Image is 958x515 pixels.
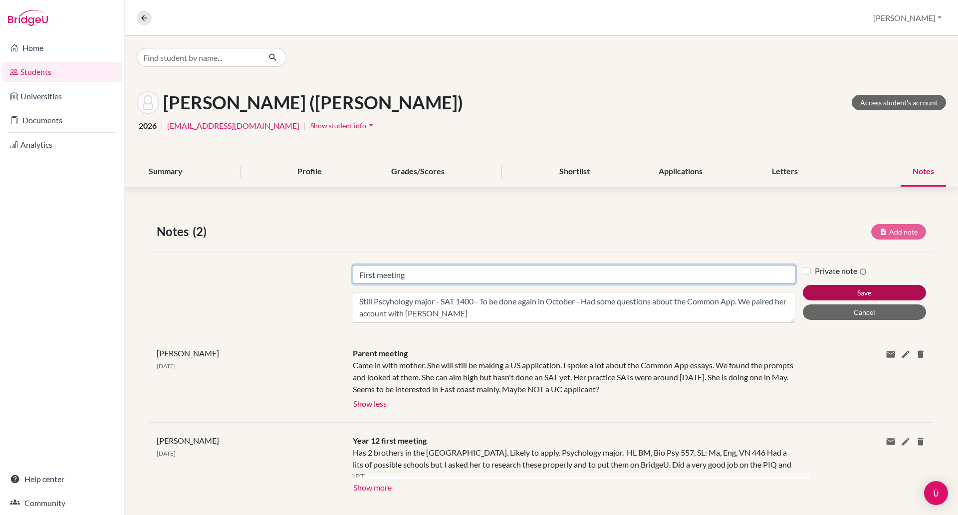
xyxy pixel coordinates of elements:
button: [PERSON_NAME] [869,8,946,27]
a: Help center [2,469,122,489]
div: Shortlist [547,157,602,187]
span: [DATE] [157,450,176,457]
span: [PERSON_NAME] [157,348,219,358]
a: Analytics [2,135,122,155]
button: Show less [353,395,387,410]
img: Yen Khanh (Alice) Nguyen's avatar [137,91,159,114]
div: Came in with mother. She will still be making a US application. I spoke a lot about the Common Ap... [353,359,795,395]
div: Summary [137,157,195,187]
input: Note title (required) [353,265,795,284]
img: Bridge-U [8,10,48,26]
div: Grades/Scores [379,157,457,187]
i: arrow_drop_down [366,120,376,130]
a: Home [2,38,122,58]
div: Letters [760,157,810,187]
div: Profile [285,157,334,187]
h1: [PERSON_NAME] ([PERSON_NAME]) [163,92,463,113]
div: Open Intercom Messenger [924,481,948,505]
div: Has 2 brothers in the [GEOGRAPHIC_DATA]. Likely to apply. Psychology major. HL BM, Bio Psy 557, S... [353,447,795,479]
button: Save [803,285,926,300]
button: Cancel [803,304,926,320]
button: Show student infoarrow_drop_down [310,118,377,133]
span: Year 12 first meeting [353,436,427,445]
div: Applications [647,157,715,187]
span: Notes [157,223,193,241]
button: Add note [871,224,926,240]
a: Documents [2,110,122,130]
a: Universities [2,86,122,106]
a: Students [2,62,122,82]
a: Access student's account [852,95,946,110]
input: Find student by name... [137,48,260,67]
span: Show student info [310,121,366,130]
button: Show more [353,479,392,494]
span: (2) [193,223,211,241]
span: [DATE] [157,362,176,370]
span: | [303,120,306,132]
a: Community [2,493,122,513]
div: Notes [901,157,946,187]
span: | [161,120,163,132]
label: Private note [815,265,867,277]
span: 2026 [139,120,157,132]
span: [PERSON_NAME] [157,436,219,445]
span: Parent meeting [353,348,408,358]
a: [EMAIL_ADDRESS][DOMAIN_NAME] [167,120,299,132]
